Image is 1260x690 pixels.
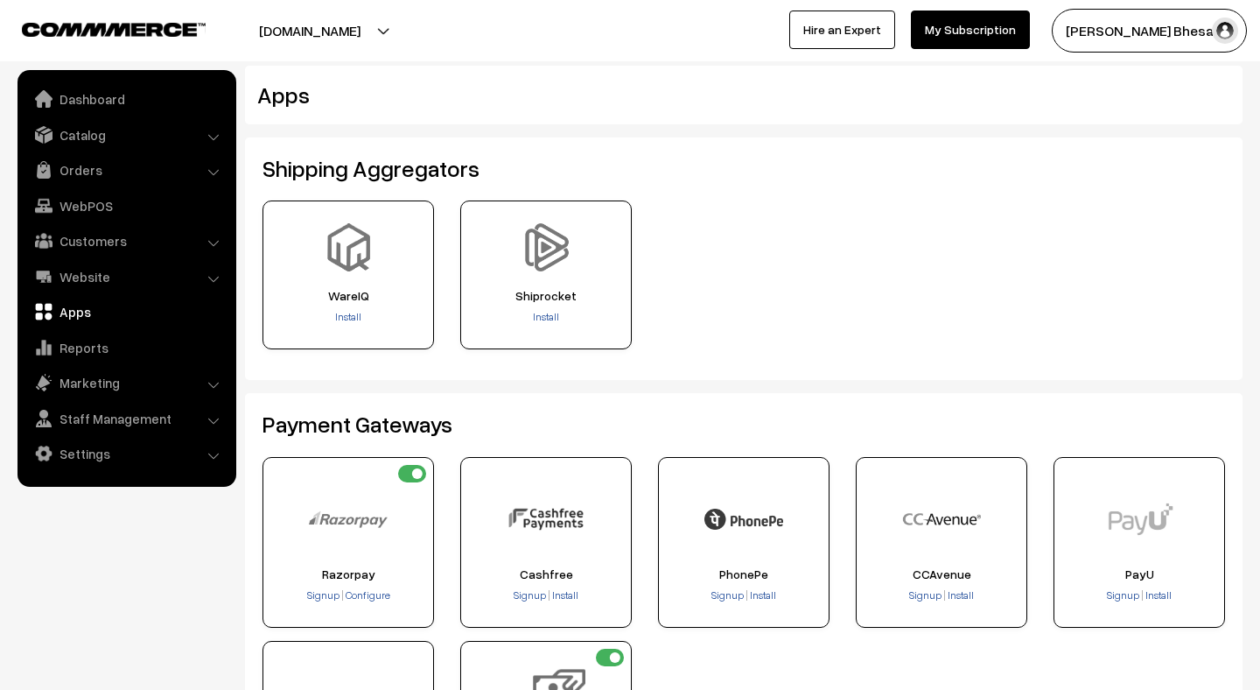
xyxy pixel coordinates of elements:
div: | [466,588,626,605]
a: Staff Management [22,403,230,434]
span: Signup [909,588,941,602]
span: Install [552,588,578,602]
h2: Apps [257,81,1064,109]
a: Signup [909,588,943,602]
a: Install [550,588,578,602]
span: Install [948,588,974,602]
h2: Shipping Aggregators [262,155,1225,182]
a: Install [946,588,974,602]
a: Install [533,310,559,323]
a: Customers [22,225,230,257]
a: Signup [711,588,745,602]
img: Shiprocket [522,223,570,271]
span: Cashfree [466,567,626,581]
h2: Payment Gateways [262,411,1225,438]
a: My Subscription [911,11,1030,49]
a: Marketing [22,367,230,398]
a: Dashboard [22,83,230,115]
a: Install [748,588,776,602]
img: WareIQ [325,223,373,271]
span: PhonePe [664,567,823,581]
a: Signup [1107,588,1141,602]
a: COMMMERCE [22,18,175,39]
span: Signup [307,588,339,602]
img: Cashfree [507,480,585,559]
a: Install [1144,588,1172,602]
img: PayU [1100,480,1179,559]
div: | [664,588,823,605]
a: Install [335,310,361,323]
span: PayU [1060,567,1219,581]
span: Install [1145,588,1172,602]
a: Configure [344,588,390,602]
img: user [1212,18,1238,44]
img: Razorpay [309,480,388,559]
span: Signup [1107,588,1139,602]
a: Signup [307,588,341,602]
div: | [1060,588,1219,605]
a: Catalog [22,119,230,151]
div: | [269,588,428,605]
div: | [862,588,1021,605]
span: Signup [711,588,744,602]
span: WareIQ [269,289,428,303]
span: Install [750,588,776,602]
img: COMMMERCE [22,23,206,36]
a: Hire an Expert [789,11,895,49]
button: [DOMAIN_NAME] [198,9,422,53]
a: Website [22,261,230,292]
a: WebPOS [22,190,230,222]
span: Signup [514,588,546,602]
span: Shiprocket [466,289,626,303]
span: Configure [346,588,390,602]
a: Orders [22,154,230,186]
a: Reports [22,332,230,363]
button: [PERSON_NAME] Bhesani… [1052,9,1247,53]
span: Razorpay [269,567,428,581]
a: Settings [22,438,230,469]
img: CCAvenue [902,480,981,559]
a: Apps [22,296,230,327]
span: CCAvenue [862,567,1021,581]
img: PhonePe [704,480,783,559]
a: Signup [514,588,548,602]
